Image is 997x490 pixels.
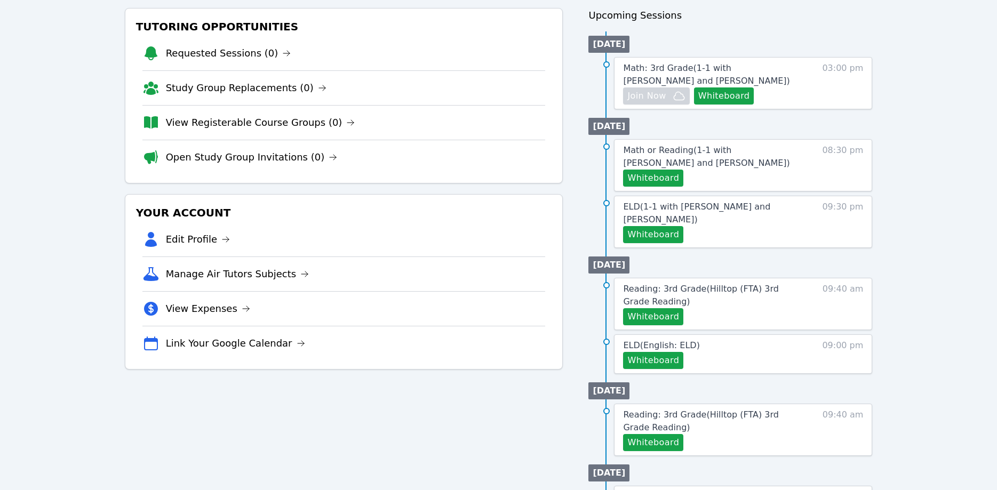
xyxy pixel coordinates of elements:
[623,87,689,105] button: Join Now
[623,144,803,170] a: Math or Reading(1-1 with [PERSON_NAME] and [PERSON_NAME])
[623,62,803,87] a: Math: 3rd Grade(1-1 with [PERSON_NAME] and [PERSON_NAME])
[623,409,778,432] span: Reading: 3rd Grade ( Hilltop (FTA) 3rd Grade Reading )
[623,352,683,369] button: Whiteboard
[588,8,872,23] h3: Upcoming Sessions
[623,308,683,325] button: Whiteboard
[623,202,770,224] span: ELD ( 1-1 with [PERSON_NAME] and [PERSON_NAME] )
[166,46,291,61] a: Requested Sessions (0)
[823,408,864,451] span: 09:40 am
[623,340,699,350] span: ELD ( English: ELD )
[623,408,803,434] a: Reading: 3rd Grade(Hilltop (FTA) 3rd Grade Reading)
[588,256,629,274] li: [DATE]
[623,170,683,187] button: Whiteboard
[623,63,789,86] span: Math: 3rd Grade ( 1-1 with [PERSON_NAME] and [PERSON_NAME] )
[694,87,754,105] button: Whiteboard
[166,336,305,351] a: Link Your Google Calendar
[623,284,778,307] span: Reading: 3rd Grade ( Hilltop (FTA) 3rd Grade Reading )
[166,232,230,247] a: Edit Profile
[166,150,338,165] a: Open Study Group Invitations (0)
[822,339,863,369] span: 09:00 pm
[623,200,803,226] a: ELD(1-1 with [PERSON_NAME] and [PERSON_NAME])
[166,115,355,130] a: View Registerable Course Groups (0)
[822,144,863,187] span: 08:30 pm
[623,145,789,168] span: Math or Reading ( 1-1 with [PERSON_NAME] and [PERSON_NAME] )
[134,17,554,36] h3: Tutoring Opportunities
[822,200,863,243] span: 09:30 pm
[166,81,326,95] a: Study Group Replacements (0)
[623,226,683,243] button: Whiteboard
[623,283,803,308] a: Reading: 3rd Grade(Hilltop (FTA) 3rd Grade Reading)
[822,62,863,105] span: 03:00 pm
[623,339,699,352] a: ELD(English: ELD)
[588,36,629,53] li: [DATE]
[588,464,629,481] li: [DATE]
[588,382,629,399] li: [DATE]
[623,434,683,451] button: Whiteboard
[166,267,309,282] a: Manage Air Tutors Subjects
[823,283,864,325] span: 09:40 am
[134,203,554,222] h3: Your Account
[588,118,629,135] li: [DATE]
[627,90,666,102] span: Join Now
[166,301,250,316] a: View Expenses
